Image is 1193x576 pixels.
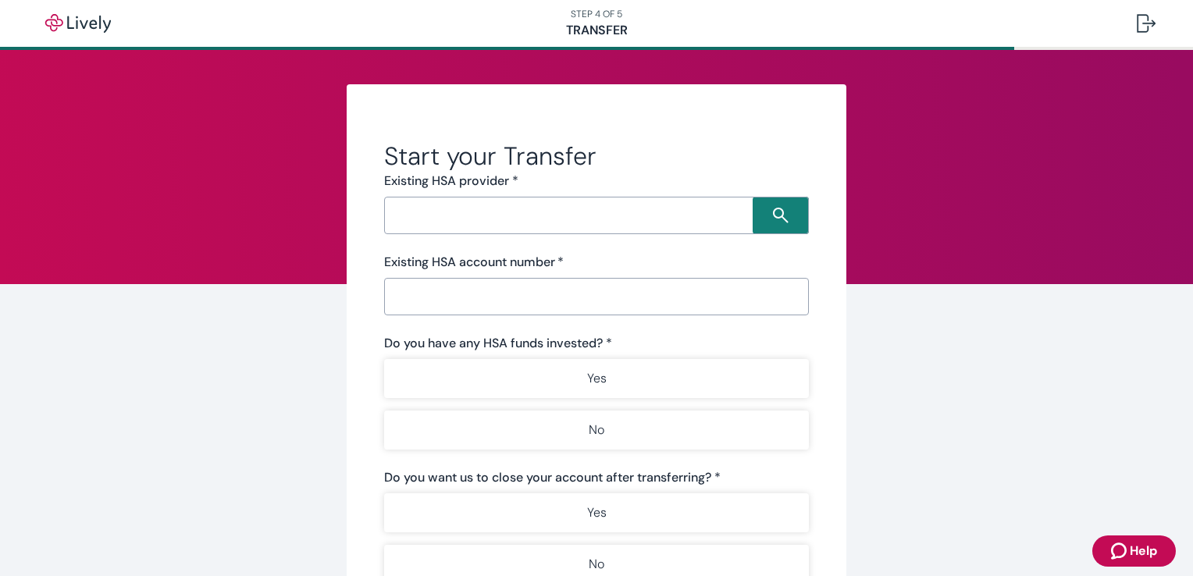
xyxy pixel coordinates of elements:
h2: Start your Transfer [384,140,809,172]
label: Do you want us to close your account after transferring? * [384,468,721,487]
label: Existing HSA account number [384,253,564,272]
p: Yes [587,369,607,388]
img: Lively [34,14,122,33]
svg: Zendesk support icon [1111,542,1130,560]
svg: Search icon [773,208,789,223]
input: Search input [389,204,753,226]
button: Yes [384,493,809,532]
button: Yes [384,359,809,398]
p: No [589,421,604,439]
span: Help [1130,542,1157,560]
p: No [589,555,604,574]
button: Search icon [753,197,809,234]
button: No [384,411,809,450]
label: Do you have any HSA funds invested? * [384,334,612,353]
button: Log out [1124,5,1168,42]
label: Existing HSA provider * [384,172,518,190]
p: Yes [587,503,607,522]
button: Zendesk support iconHelp [1092,535,1176,567]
